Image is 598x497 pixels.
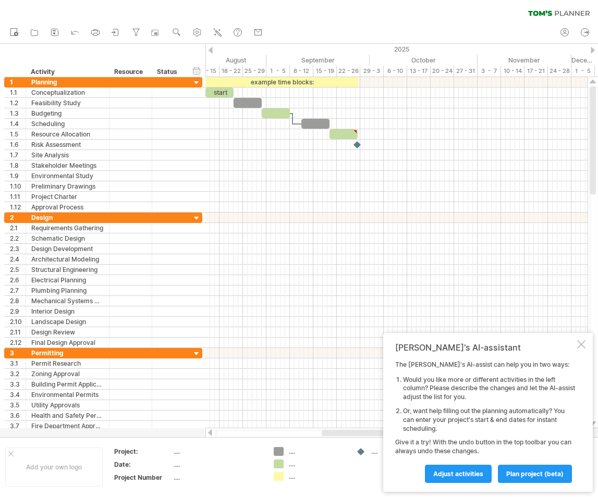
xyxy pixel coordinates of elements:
div: Approval Process [31,202,104,212]
div: Structural Engineering [31,265,104,275]
a: plan project (beta) [498,465,572,483]
div: Feasibility Study [31,98,104,108]
div: .... [289,459,346,468]
div: 1.5 [10,129,26,139]
div: 2.4 [10,254,26,264]
div: 8 - 12 [290,66,313,77]
div: September 2025 [266,55,370,66]
div: Architectural Modeling [31,254,104,264]
div: Health and Safety Permits [31,411,104,420]
div: Planning [31,77,104,87]
div: 2.12 [10,338,26,347]
div: 1.1 [10,88,26,97]
div: example time blocks: [205,77,358,87]
div: .... [174,460,261,469]
div: 3.1 [10,358,26,368]
div: Add your own logo [5,448,103,487]
div: Permit Research [31,358,104,368]
div: Project Number [114,473,172,482]
div: 27 - 31 [454,66,478,77]
div: 1.8 [10,160,26,170]
div: Budgeting [31,108,104,118]
div: Preliminary Drawings [31,181,104,191]
div: Schematic Design [31,233,104,243]
div: Design Review [31,327,104,337]
div: 2.6 [10,275,26,285]
div: 2.10 [10,317,26,327]
div: 15 - 19 [313,66,337,77]
div: 1.3 [10,108,26,118]
div: [PERSON_NAME]'s AI-assistant [395,342,575,353]
div: 18 - 22 [219,66,243,77]
div: Mechanical Systems Design [31,296,104,306]
div: 25 - 29 [243,66,266,77]
div: Activity [31,67,103,77]
div: 6 - 10 [384,66,407,77]
div: Site Analysis [31,150,104,160]
div: Stakeholder Meetings [31,160,104,170]
div: 13 - 17 [407,66,431,77]
div: 1.12 [10,202,26,212]
div: 2.2 [10,233,26,243]
div: 2.11 [10,327,26,337]
div: 3.5 [10,400,26,410]
div: 2.5 [10,265,26,275]
div: The [PERSON_NAME]'s AI-assist can help you in two ways: Give it a try! With the undo button in th... [395,361,575,482]
div: Landscape Design [31,317,104,327]
div: 2.3 [10,244,26,254]
div: Environmental Permits [31,390,104,400]
div: 2.9 [10,306,26,316]
div: Conceptualization [31,88,104,97]
div: 1 - 5 [571,66,595,77]
div: .... [174,473,261,482]
div: start [205,88,234,97]
div: Date: [114,460,172,469]
div: Environmental Study [31,171,104,181]
div: .... [289,472,346,481]
div: .... [289,447,346,456]
div: 3.2 [10,369,26,379]
div: 29 - 3 [360,66,384,77]
div: 10 - 14 [501,66,524,77]
div: Final Design Approval [31,338,104,347]
div: 3.3 [10,379,26,389]
div: Resource Allocation [31,129,104,139]
div: Utility Approvals [31,400,104,410]
div: 1.6 [10,140,26,150]
div: 3.4 [10,390,26,400]
div: Project: [114,447,172,456]
div: 1 - 5 [266,66,290,77]
div: 1 [10,77,26,87]
div: Scheduling [31,119,104,129]
div: 1.9 [10,171,26,181]
div: 3.6 [10,411,26,420]
div: 17 - 21 [524,66,548,77]
div: Design Development [31,244,104,254]
div: Plumbing Planning [31,285,104,295]
div: Project Charter [31,192,104,202]
div: 1.4 [10,119,26,129]
li: Or, want help filling out the planning automatically? You can enter your project's start & end da... [403,407,575,433]
div: Zoning Approval [31,369,104,379]
li: Would you like more or different activities in the left column? Please describe the changes and l... [403,376,575,402]
div: Status [157,67,180,77]
div: August 2025 [168,55,266,66]
div: 2 [10,213,26,222]
div: 2.8 [10,296,26,306]
div: Fire Department Approval [31,421,104,431]
div: 2.7 [10,285,26,295]
span: Adjust activities [433,470,483,478]
div: 20 - 24 [431,66,454,77]
div: Resource [114,67,146,77]
a: Adjust activities [425,465,492,483]
div: 3.7 [10,421,26,431]
div: Risk Assessment [31,140,104,150]
div: 2.1 [10,223,26,233]
div: .... [371,447,428,456]
div: .... [174,447,261,456]
div: October 2025 [370,55,478,66]
div: 24 - 28 [548,66,571,77]
div: November 2025 [478,55,571,66]
div: Design [31,213,104,222]
div: Interior Design [31,306,104,316]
